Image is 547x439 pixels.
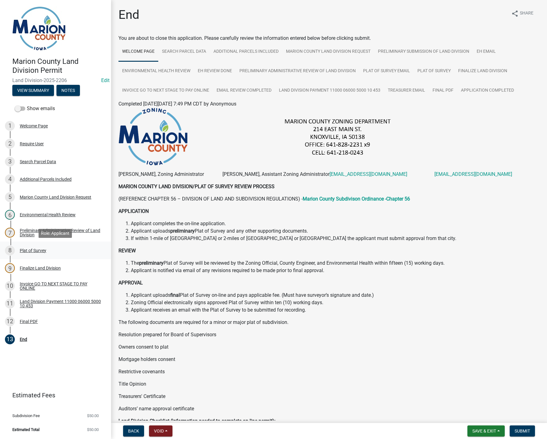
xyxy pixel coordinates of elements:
[20,228,101,237] div: Preliminary Administrative Review of Land Division
[5,263,15,273] div: 9
[118,248,136,254] strong: REVIEW
[12,57,106,75] h4: Marion County Land Division Permit
[131,227,540,235] li: Applicant uploads Plat of Survey and any other supporting documents.
[118,108,188,166] img: image_3ec4d141-42a6-46c6-9cb6-e4a797db52ef.png
[118,343,540,351] p: Owners consent to plat
[467,425,505,437] button: Save & Exit
[158,42,210,62] a: Search Parcel Data
[131,220,540,227] li: Applicant completes the on-line application.
[123,425,144,437] button: Back
[275,81,384,101] a: Land Division Payment 11000 06000 5000 10 453
[118,280,143,286] strong: APPROVAL
[188,117,489,156] img: image_f37a4f6b-998b-4d6b-ba42-11951b6f9b75.png
[118,319,540,326] p: The following documents are required for a minor or major plat of subdivision.
[5,121,15,131] div: 1
[20,159,56,164] div: Search Parcel Data
[118,81,213,101] a: Invoice GO TO NEXT STAGE TO PAY ONLINE
[473,42,499,62] a: EH Email
[118,405,540,412] p: Auditors’ name approval certificate
[101,77,110,83] a: Edit
[131,306,540,314] li: Applicant receives an email with the Plat of Survey to be submitted for recording.
[131,267,540,274] li: Applicant is notified via email of any revisions required to be made prior to final approval.
[20,177,72,181] div: Additional Parcels Included
[515,429,530,433] span: Submit
[118,393,540,400] p: Treasurers' Certificate
[39,229,72,238] div: Role: Applicant
[5,246,15,255] div: 8
[457,81,518,101] a: Application Completed
[131,235,540,242] li: If within 1-mile of [GEOGRAPHIC_DATA] or 2-miles of [GEOGRAPHIC_DATA] or [GEOGRAPHIC_DATA] the ap...
[87,428,99,432] span: $50.00
[359,61,414,81] a: Plat of Survey Email
[511,10,519,17] i: share
[118,418,276,424] strong: Land Division Checklist (information needed to complete on-line permit):
[194,61,236,81] a: EH Review done
[56,88,80,93] wm-modal-confirm: Notes
[56,85,80,96] button: Notes
[5,228,15,238] div: 7
[118,42,158,62] a: Welcome Page
[329,171,407,177] a: [EMAIL_ADDRESS][DOMAIN_NAME]
[20,142,44,146] div: Require User
[213,81,275,101] a: Email Review Completed
[374,42,473,62] a: Preliminary Submission of Land Division
[20,282,101,290] div: Invoice GO TO NEXT STAGE TO PAY ONLINE
[520,10,533,17] span: Share
[118,101,236,107] span: Completed [DATE][DATE] 7:49 PM CDT by Anonymous
[303,196,410,202] a: Marion County Subdivison Ordinance -Chapter 56
[20,213,76,217] div: Environmental Health Review
[20,337,27,342] div: End
[12,428,39,432] span: Estimated Total
[5,299,15,309] div: 11
[101,77,110,83] wm-modal-confirm: Edit Application Number
[20,319,38,324] div: Final PDF
[5,157,15,167] div: 3
[118,61,194,81] a: Environmental Health Review
[20,124,48,128] div: Welcome Page
[12,414,40,418] span: Subdivision Fee
[118,368,540,375] p: Restrictive covenants
[170,228,195,234] strong: preliminary
[131,259,540,267] li: The Plat of Survey will be reviewed by the Zoning Official, County Engineer, and Environmental He...
[20,299,101,308] div: Land Division Payment 11000 06000 5000 10 453
[210,42,282,62] a: Additional Parcels Included
[5,210,15,220] div: 6
[454,61,511,81] a: Finalize Land Division
[118,171,540,178] p: [PERSON_NAME], Zoning Administrator [PERSON_NAME], Assistant Zoning Administrator
[149,425,172,437] button: Void
[12,85,54,96] button: View Summary
[5,192,15,202] div: 5
[12,77,99,83] span: Land Division-2025-2206
[5,281,15,291] div: 10
[118,208,149,214] strong: APPLICATION
[429,81,457,101] a: Final PDF
[5,389,101,401] a: Estimated Fees
[384,81,429,101] a: Treasurer Email
[5,317,15,326] div: 12
[131,292,540,299] li: Applicant uploads Plat of Survey on-line and pays applicable fee. (Must have surveyor’s signature...
[131,299,540,306] li: Zoning Official electronically signs approved Plat of Survey within ten (10) working days.
[118,331,540,338] p: Resolution prepared for Board of Supervisors
[510,425,535,437] button: Submit
[282,42,374,62] a: Marion County Land Division Request
[118,356,540,363] p: Mortgage holders consent
[5,174,15,184] div: 4
[87,414,99,418] span: $50.00
[118,7,139,22] h1: End
[15,105,55,112] label: Show emails
[236,61,359,81] a: Preliminary Administrative Review of Land Division
[12,6,66,51] img: Marion County, Iowa
[20,266,61,270] div: Finalize Land Division
[128,429,139,433] span: Back
[170,292,180,298] strong: final
[118,195,540,203] p: (REFERENCE CHAPTER 56 – DIVISION OF LAND AND SUBDIVISION REGULATIONS) -
[154,429,164,433] span: Void
[434,171,512,177] a: [EMAIL_ADDRESS][DOMAIN_NAME]
[414,61,454,81] a: Plat of Survey
[20,248,46,253] div: Plat of Survey
[5,139,15,149] div: 2
[472,429,496,433] span: Save & Exit
[118,380,540,388] p: Title Opinion
[20,195,91,199] div: Marion County Land Division Request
